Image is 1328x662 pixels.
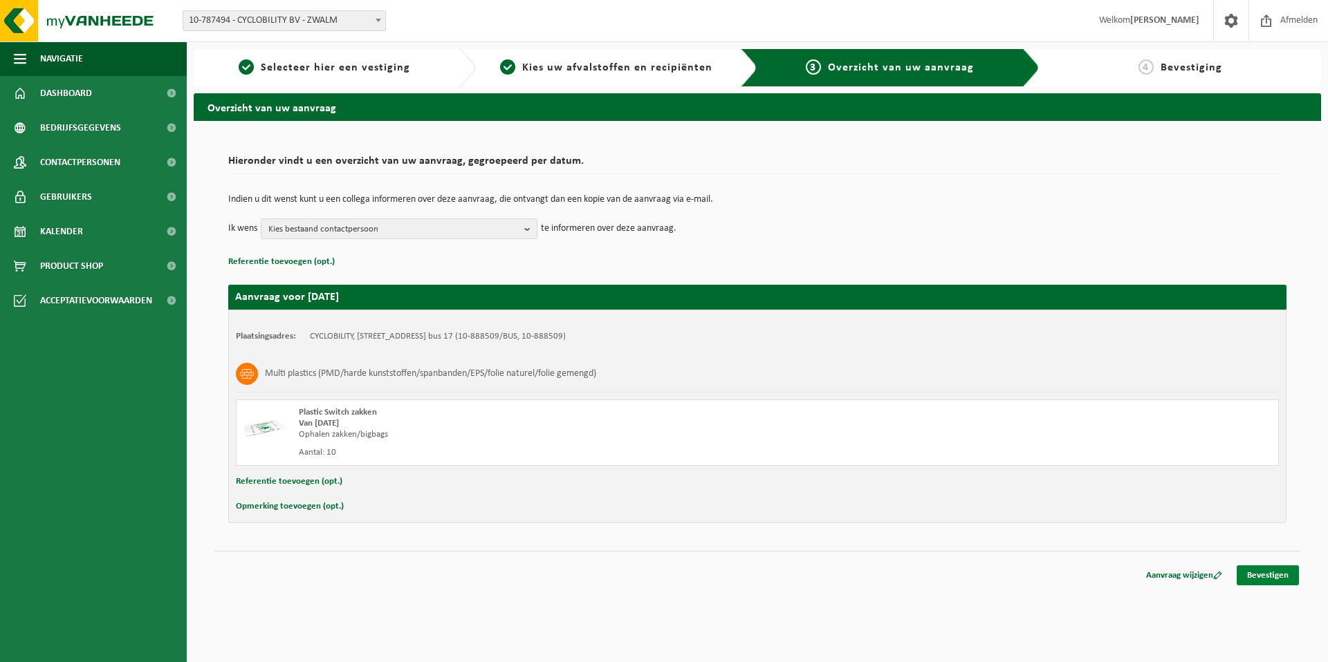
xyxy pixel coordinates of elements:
[261,62,410,73] span: Selecteer hier een vestiging
[228,253,335,271] button: Referentie toevoegen (opt.)
[268,219,519,240] span: Kies bestaand contactpersoon
[483,59,730,76] a: 2Kies uw afvalstoffen en recipiënten
[261,218,537,239] button: Kies bestaand contactpersoon
[806,59,821,75] span: 3
[299,447,813,458] div: Aantal: 10
[236,498,344,516] button: Opmerking toevoegen (opt.)
[1138,59,1154,75] span: 4
[40,111,121,145] span: Bedrijfsgegevens
[40,145,120,180] span: Contactpersonen
[299,408,377,417] span: Plastic Switch zakken
[265,363,596,385] h3: Multi plastics (PMD/harde kunststoffen/spanbanden/EPS/folie naturel/folie gemengd)
[40,283,152,318] span: Acceptatievoorwaarden
[40,214,83,249] span: Kalender
[239,59,254,75] span: 1
[183,11,385,30] span: 10-787494 - CYCLOBILITY BV - ZWALM
[310,331,566,342] td: CYCLOBILITY, [STREET_ADDRESS] bus 17 (10-888509/BUS, 10-888509)
[201,59,448,76] a: 1Selecteer hier een vestiging
[228,195,1286,205] p: Indien u dit wenst kunt u een collega informeren over deze aanvraag, die ontvangt dan een kopie v...
[299,419,339,428] strong: Van [DATE]
[236,473,342,491] button: Referentie toevoegen (opt.)
[40,76,92,111] span: Dashboard
[1136,565,1233,585] a: Aanvraag wijzigen
[194,93,1321,120] h2: Overzicht van uw aanvraag
[1161,62,1222,73] span: Bevestiging
[500,59,515,75] span: 2
[40,180,92,214] span: Gebruikers
[299,429,813,440] div: Ophalen zakken/bigbags
[243,407,285,448] img: LP-SK-00500-LPE-16.png
[228,218,257,239] p: Ik wens
[522,62,712,73] span: Kies uw afvalstoffen en recipiënten
[1130,15,1199,26] strong: [PERSON_NAME]
[828,62,974,73] span: Overzicht van uw aanvraag
[228,155,1286,174] h2: Hieronder vindt u een overzicht van uw aanvraag, gegroepeerd per datum.
[183,10,386,31] span: 10-787494 - CYCLOBILITY BV - ZWALM
[236,332,296,341] strong: Plaatsingsadres:
[541,218,676,239] p: te informeren over deze aanvraag.
[235,292,339,303] strong: Aanvraag voor [DATE]
[40,249,103,283] span: Product Shop
[40,41,83,76] span: Navigatie
[1237,565,1299,585] a: Bevestigen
